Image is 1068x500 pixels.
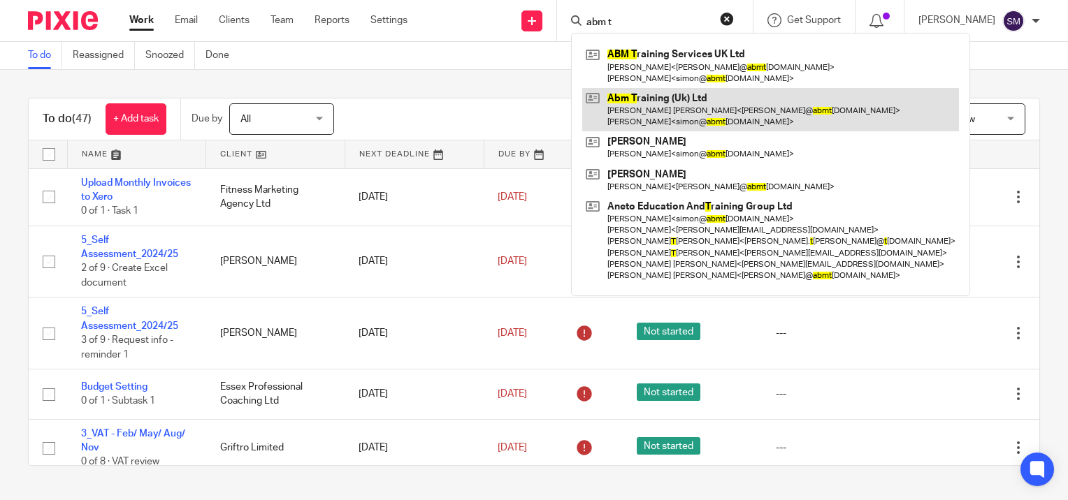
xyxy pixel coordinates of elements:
[106,103,166,135] a: + Add task
[720,12,734,26] button: Clear
[776,326,887,340] div: ---
[145,42,195,69] a: Snoozed
[498,443,527,453] span: [DATE]
[918,13,995,27] p: [PERSON_NAME]
[1002,10,1025,32] img: svg%3E
[28,42,62,69] a: To do
[345,226,484,297] td: [DATE]
[345,297,484,369] td: [DATE]
[637,323,700,340] span: Not started
[787,15,841,25] span: Get Support
[175,13,198,27] a: Email
[81,397,155,406] span: 0 of 1 · Subtask 1
[81,206,138,216] span: 0 of 1 · Task 1
[81,382,147,392] a: Budget Setting
[81,429,185,453] a: 3_VAT - Feb/ May/ Aug/ Nov
[776,441,887,455] div: ---
[43,112,92,126] h1: To do
[206,369,345,419] td: Essex Professional Coaching Ltd
[240,115,251,124] span: All
[585,17,711,29] input: Search
[206,297,345,369] td: [PERSON_NAME]
[206,419,345,476] td: Griftro Limited
[192,112,222,126] p: Due by
[370,13,407,27] a: Settings
[81,457,159,467] span: 0 of 8 · VAT review
[498,192,527,202] span: [DATE]
[81,235,178,259] a: 5_Self Assessment_2024/25
[81,307,178,330] a: 5_Self Assessment_2024/25
[129,13,154,27] a: Work
[498,389,527,399] span: [DATE]
[345,419,484,476] td: [DATE]
[315,13,349,27] a: Reports
[81,335,173,360] span: 3 of 9 · Request info - reminder 1
[270,13,294,27] a: Team
[205,42,240,69] a: Done
[72,113,92,124] span: (47)
[345,168,484,226] td: [DATE]
[345,369,484,419] td: [DATE]
[81,178,191,202] a: Upload Monthly Invoices to Xero
[81,264,168,288] span: 2 of 9 · Create Excel document
[28,11,98,30] img: Pixie
[219,13,250,27] a: Clients
[73,42,135,69] a: Reassigned
[498,328,527,338] span: [DATE]
[637,437,700,455] span: Not started
[206,168,345,226] td: Fitness Marketing Agency Ltd
[637,383,700,401] span: Not started
[776,387,887,401] div: ---
[206,226,345,297] td: [PERSON_NAME]
[498,256,527,266] span: [DATE]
